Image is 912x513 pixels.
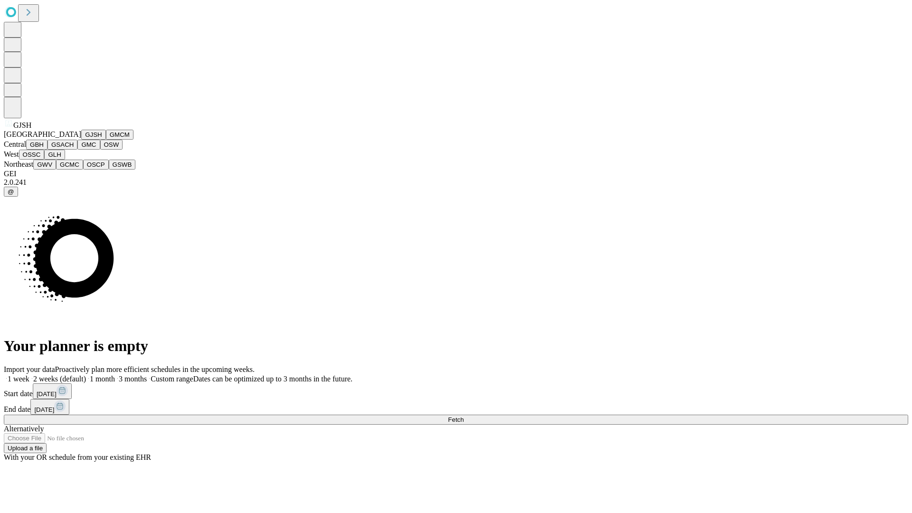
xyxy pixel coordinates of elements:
[44,150,65,160] button: GLH
[109,160,136,170] button: GSWB
[47,140,77,150] button: GSACH
[8,375,29,383] span: 1 week
[33,383,72,399] button: [DATE]
[4,130,81,138] span: [GEOGRAPHIC_DATA]
[4,170,908,178] div: GEI
[33,160,56,170] button: GWV
[4,187,18,197] button: @
[34,406,54,413] span: [DATE]
[90,375,115,383] span: 1 month
[4,415,908,425] button: Fetch
[4,365,55,373] span: Import your data
[119,375,147,383] span: 3 months
[106,130,133,140] button: GMCM
[4,443,47,453] button: Upload a file
[77,140,100,150] button: GMC
[19,150,45,160] button: OSSC
[37,390,57,398] span: [DATE]
[56,160,83,170] button: GCMC
[81,130,106,140] button: GJSH
[13,121,31,129] span: GJSH
[193,375,352,383] span: Dates can be optimized up to 3 months in the future.
[8,188,14,195] span: @
[30,399,69,415] button: [DATE]
[4,383,908,399] div: Start date
[4,160,33,168] span: Northeast
[100,140,123,150] button: OSW
[4,178,908,187] div: 2.0.241
[151,375,193,383] span: Custom range
[4,337,908,355] h1: Your planner is empty
[4,399,908,415] div: End date
[33,375,86,383] span: 2 weeks (default)
[55,365,255,373] span: Proactively plan more efficient schedules in the upcoming weeks.
[448,416,464,423] span: Fetch
[4,140,26,148] span: Central
[4,425,44,433] span: Alternatively
[26,140,47,150] button: GBH
[83,160,109,170] button: OSCP
[4,150,19,158] span: West
[4,453,151,461] span: With your OR schedule from your existing EHR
